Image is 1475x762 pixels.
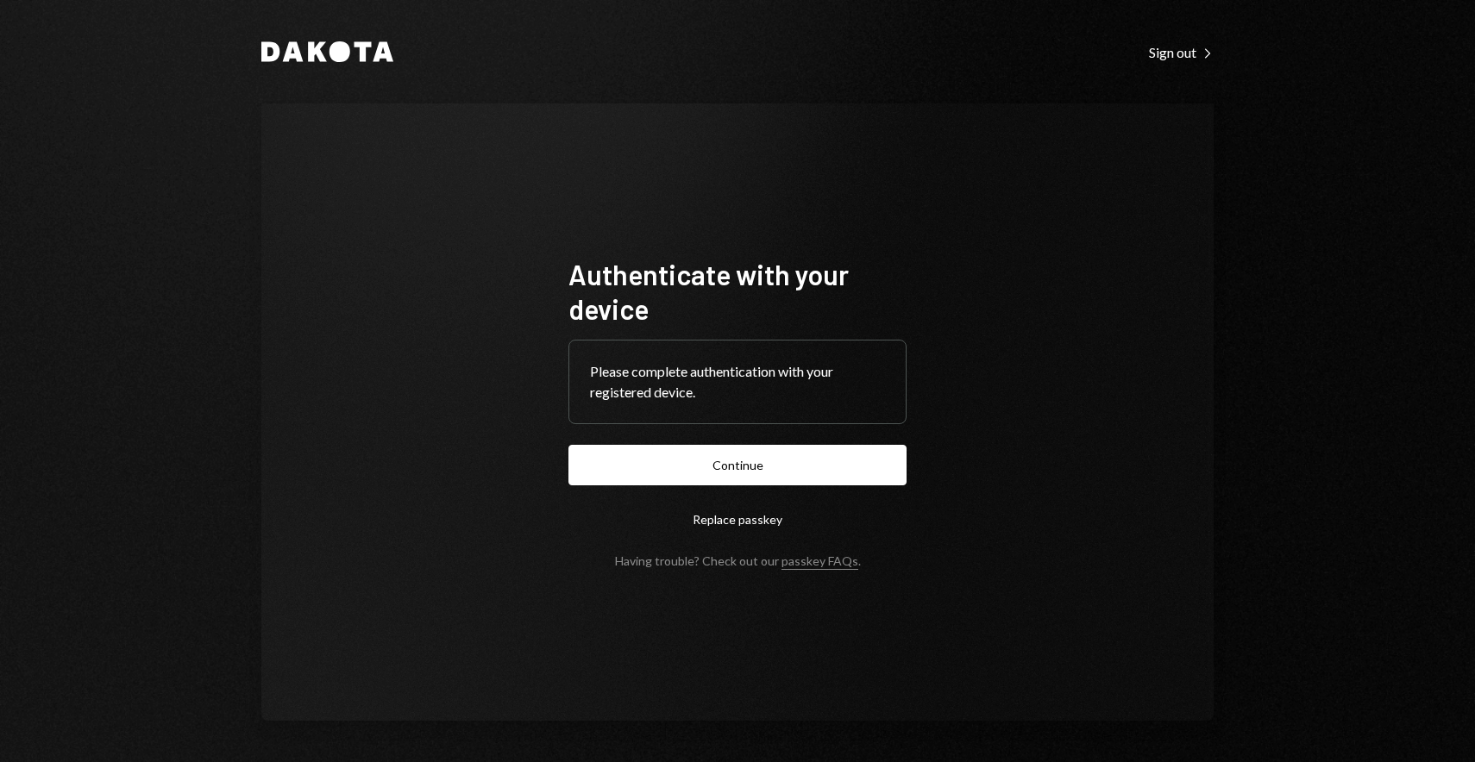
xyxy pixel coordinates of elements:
[781,553,858,570] a: passkey FAQs
[1149,42,1214,61] a: Sign out
[615,553,861,568] div: Having trouble? Check out our .
[590,361,885,403] div: Please complete authentication with your registered device.
[1149,44,1214,61] div: Sign out
[568,445,907,485] button: Continue
[568,499,907,540] button: Replace passkey
[568,257,907,326] h1: Authenticate with your device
